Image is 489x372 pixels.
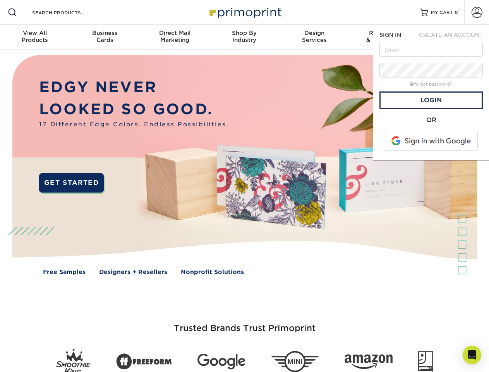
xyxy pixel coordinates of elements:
div: Cards [70,29,139,43]
h3: Trusted Brands Trust Primoprint [18,305,471,343]
a: Resources& Templates [349,25,419,50]
span: Resources [349,29,419,36]
a: Free Samples [43,268,86,277]
div: Industry [209,29,279,43]
p: LOOKED SO GOOD. [39,98,229,121]
div: & Templates [349,29,419,43]
div: Marketing [140,29,209,43]
iframe: Google Customer Reviews [2,348,66,369]
span: 17 Different Edge Colors. Endless Possibilities. [39,120,229,129]
a: Nonprofit Solutions [181,268,244,277]
img: Google [197,354,245,370]
a: DesignServices [280,25,349,50]
img: Goodwill [418,351,433,372]
img: Amazon [345,355,393,369]
a: GET STARTED [39,173,104,193]
input: SEARCH PRODUCTS..... [31,8,107,17]
span: Business [70,29,139,36]
a: BusinessCards [70,25,139,50]
a: Designers + Resellers [99,268,167,277]
a: Shop ByIndustry [209,25,279,50]
span: SIGN IN [379,32,401,38]
input: Email [379,42,483,57]
span: Shop By [209,29,279,36]
span: Design [280,29,349,36]
a: Direct MailMarketing [140,25,209,50]
span: MY CART [431,9,453,16]
span: 0 [455,10,458,15]
div: Services [280,29,349,43]
p: EDGY NEVER [39,76,229,98]
a: forgot password? [410,82,452,87]
div: Open Intercom Messenger [463,346,481,364]
a: Login [379,91,483,109]
div: OR [379,115,483,125]
span: CREATE AN ACCOUNT [419,32,483,38]
img: Primoprint [206,4,283,21]
span: Direct Mail [140,29,209,36]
